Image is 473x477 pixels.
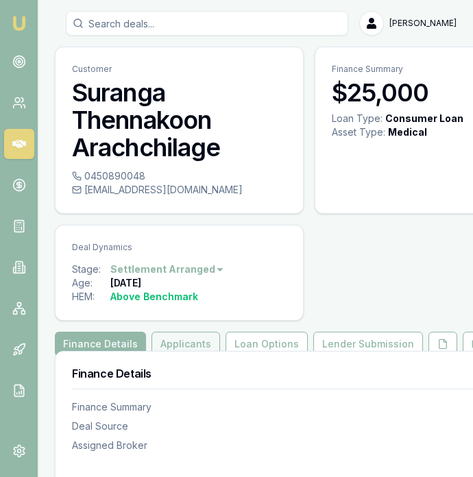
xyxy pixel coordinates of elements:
[223,332,311,356] a: Loan Options
[72,183,287,197] div: [EMAIL_ADDRESS][DOMAIN_NAME]
[226,332,308,356] button: Loan Options
[389,18,457,29] span: [PERSON_NAME]
[332,125,385,139] div: Asset Type :
[311,332,426,356] a: Lender Submission
[72,169,287,183] div: 0450890048
[72,276,110,290] div: Age:
[149,332,223,356] a: Applicants
[151,332,220,356] button: Applicants
[332,112,383,125] div: Loan Type:
[72,64,287,75] p: Customer
[55,332,149,356] a: Finance Details
[11,15,27,32] img: emu-icon-u.png
[55,332,146,356] button: Finance Details
[72,242,287,253] p: Deal Dynamics
[385,112,463,125] div: Consumer Loan
[110,290,198,304] div: Above Benchmark
[110,262,225,276] button: Settlement Arranged
[72,290,110,304] div: HEM:
[72,262,110,276] div: Stage:
[66,11,348,36] input: Search deals
[72,79,287,161] h3: Suranga Thennakoon Arachchilage
[110,276,141,290] div: [DATE]
[388,125,427,139] div: Medical
[313,332,423,356] button: Lender Submission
